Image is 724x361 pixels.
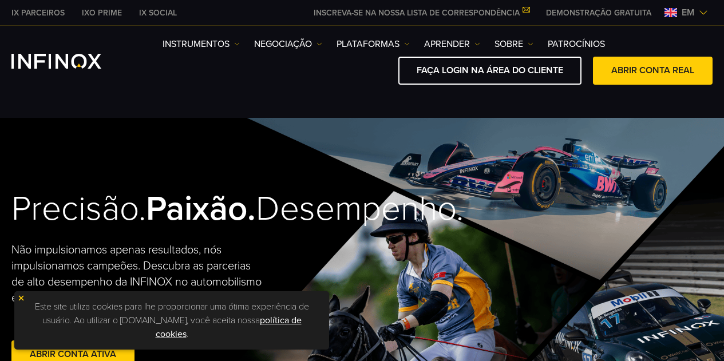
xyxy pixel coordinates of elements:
font: IX SOCIAL [139,8,177,18]
a: NEGOCIAÇÃO [254,37,322,51]
font: INSCREVA-SE NA NOSSA LISTA DE CORRESPONDÊNCIA [314,8,520,18]
a: INFINOX [3,7,73,19]
a: Logotipo INFINOX [11,54,128,69]
font: PATROCÍNIOS [548,38,605,50]
font: NEGOCIAÇÃO [254,38,312,50]
font: em [682,7,694,18]
font: Desempenho. [256,188,464,229]
font: Instrumentos [163,38,230,50]
a: INSCREVA-SE NA NOSSA LISTA DE CORRESPONDÊNCIA [305,8,537,18]
a: PLATAFORMAS [337,37,410,51]
font: Precisão. [11,188,146,229]
a: ABRIR CONTA REAL [593,57,713,85]
font: . [187,328,188,340]
font: ABRIR CONTA REAL [611,65,694,76]
a: Instrumentos [163,37,240,51]
a: INFINOX [130,7,185,19]
a: CARDÁPIO INFINOX [537,7,660,19]
font: IX PARCEIROS [11,8,65,18]
font: DEMONSTRAÇÃO GRATUITA [546,8,651,18]
a: FAÇA LOGIN NA ÁREA DO CLIENTE [398,57,581,85]
img: ícone amarelo de fechamento [17,294,25,302]
font: Não impulsionamos apenas resultados, nós impulsionamos campeões. Descubra as parcerias de alto de... [11,243,262,305]
font: Aprender [424,38,470,50]
font: PLATAFORMAS [337,38,399,50]
a: PATROCÍNIOS [548,37,605,51]
font: Este site utiliza cookies para lhe proporcionar uma ótima experiência de usuário. Ao utilizar o [... [35,301,309,326]
font: IXO PRIME [82,8,122,18]
font: Abrir conta ativa [30,348,116,360]
a: Aprender [424,37,480,51]
font: SOBRE [494,38,523,50]
a: INFINOX [73,7,130,19]
font: Paixão. [146,188,256,229]
a: SOBRE [494,37,533,51]
font: FAÇA LOGIN NA ÁREA DO CLIENTE [417,65,563,76]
